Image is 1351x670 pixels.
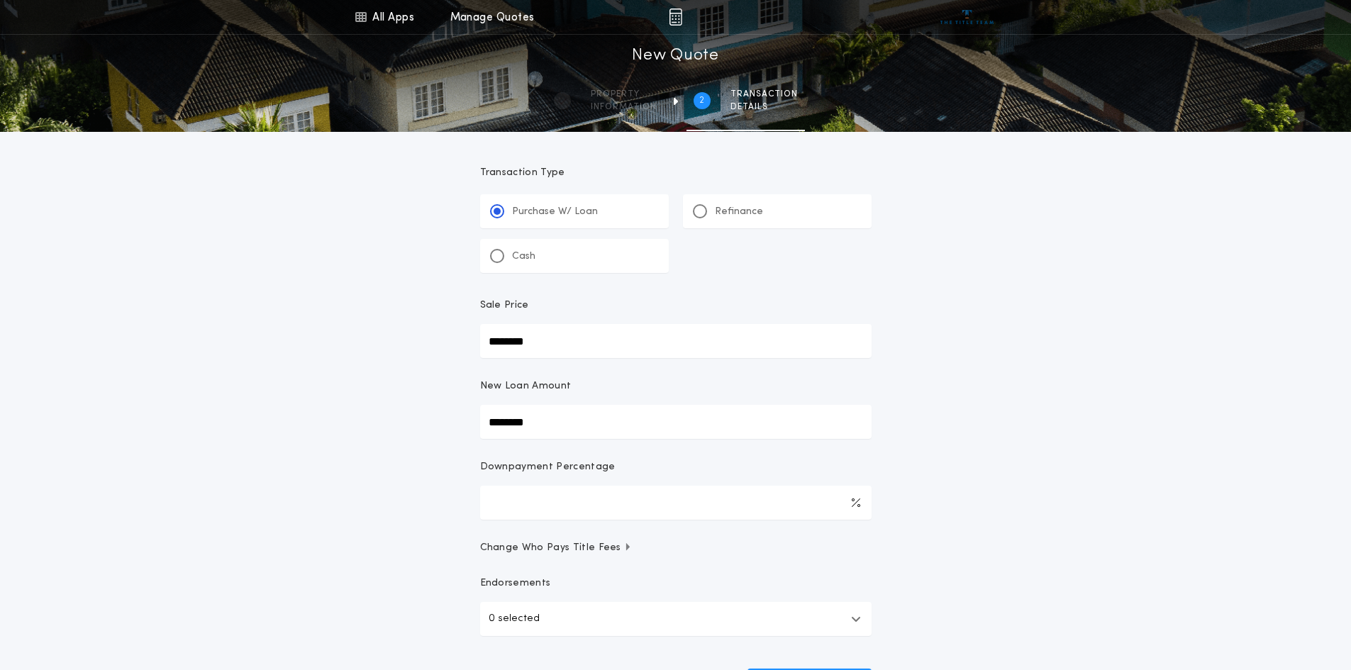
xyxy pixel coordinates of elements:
span: details [730,101,798,113]
h2: 2 [699,95,704,106]
button: Change Who Pays Title Fees [480,541,872,555]
p: Downpayment Percentage [480,460,616,474]
span: information [591,101,657,113]
p: 0 selected [489,610,540,627]
button: 0 selected [480,602,872,636]
p: Cash [512,250,535,264]
p: Endorsements [480,576,872,591]
h1: New Quote [632,45,718,67]
input: Downpayment Percentage [480,486,872,520]
p: Refinance [715,205,763,219]
img: vs-icon [940,10,994,24]
span: Property [591,89,657,100]
span: Change Who Pays Title Fees [480,541,633,555]
p: Transaction Type [480,166,872,180]
img: img [669,9,682,26]
span: Transaction [730,89,798,100]
p: New Loan Amount [480,379,572,393]
p: Purchase W/ Loan [512,205,598,219]
input: Sale Price [480,324,872,358]
p: Sale Price [480,298,529,313]
input: New Loan Amount [480,405,872,439]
